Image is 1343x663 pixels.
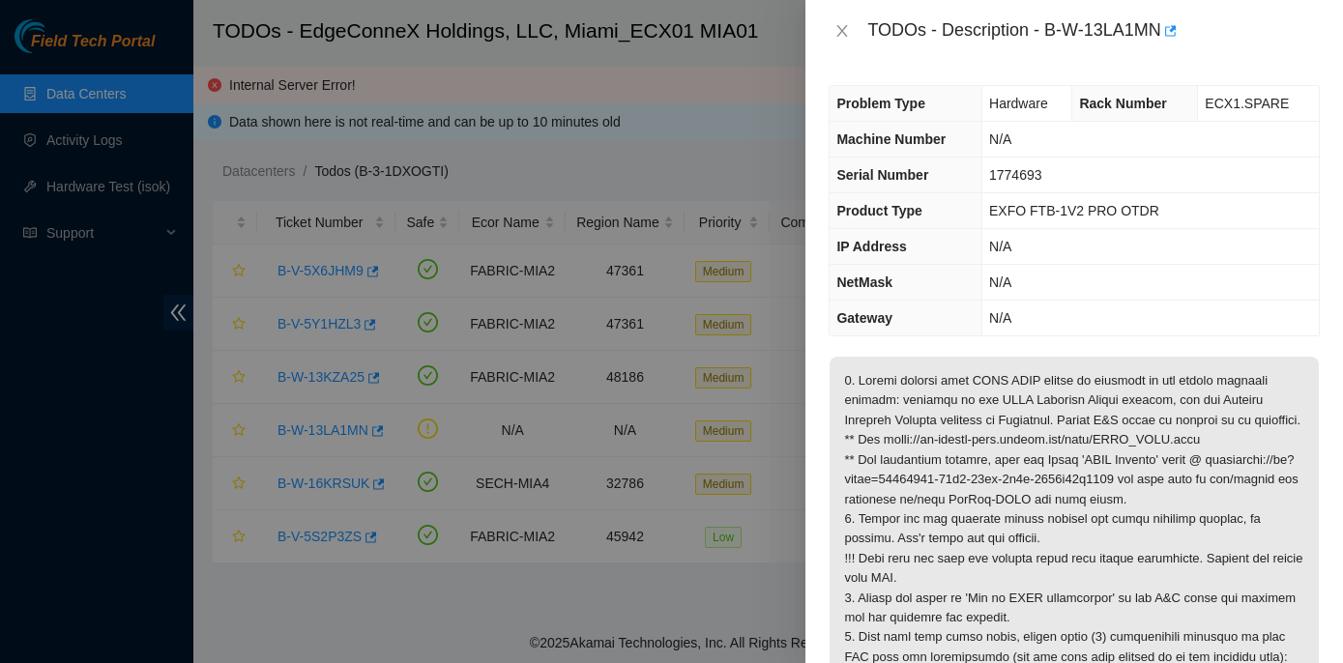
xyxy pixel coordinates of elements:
span: Hardware [989,96,1048,111]
span: Gateway [836,310,892,326]
span: Machine Number [836,131,946,147]
span: Serial Number [836,167,928,183]
span: IP Address [836,239,906,254]
span: close [834,23,850,39]
span: Problem Type [836,96,925,111]
div: TODOs - Description - B-W-13LA1MN [867,15,1320,46]
span: N/A [989,239,1011,254]
span: N/A [989,131,1011,147]
span: N/A [989,310,1011,326]
button: Close [829,22,856,41]
span: EXFO FTB-1V2 PRO OTDR [989,203,1159,218]
span: Rack Number [1079,96,1166,111]
span: 1774693 [989,167,1042,183]
span: Product Type [836,203,921,218]
span: NetMask [836,274,892,290]
span: ECX1.SPARE [1205,96,1289,111]
span: N/A [989,274,1011,290]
